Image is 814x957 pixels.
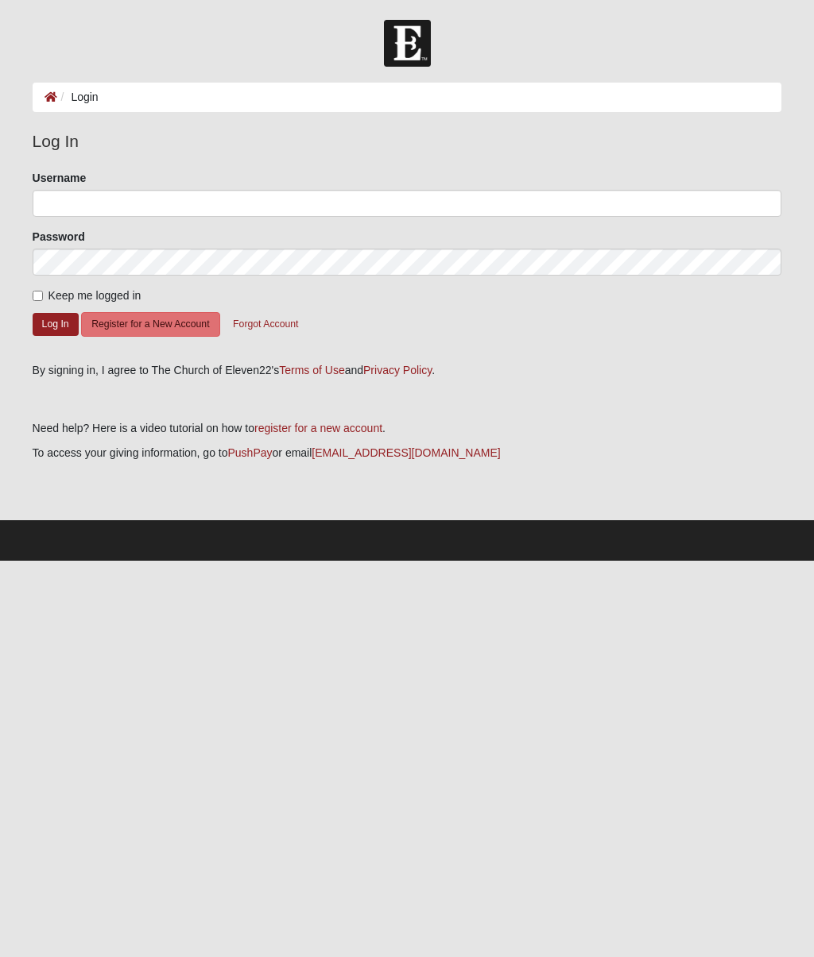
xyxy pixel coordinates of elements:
[33,129,782,154] legend: Log In
[57,89,99,106] li: Login
[33,229,85,245] label: Password
[312,446,500,459] a: [EMAIL_ADDRESS][DOMAIN_NAME]
[223,312,308,337] button: Forgot Account
[33,420,782,437] p: Need help? Here is a video tutorial on how to .
[33,291,43,301] input: Keep me logged in
[33,362,782,379] div: By signing in, I agree to The Church of Eleven22's and .
[33,445,782,461] p: To access your giving information, go to or email
[363,364,432,376] a: Privacy Policy
[81,312,219,337] button: Register for a New Account
[48,289,141,302] span: Keep me logged in
[384,20,431,67] img: Church of Eleven22 Logo
[228,446,273,459] a: PushPay
[279,364,344,376] a: Terms of Use
[33,170,87,186] label: Username
[254,422,382,434] a: register for a new account
[33,313,79,336] button: Log In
